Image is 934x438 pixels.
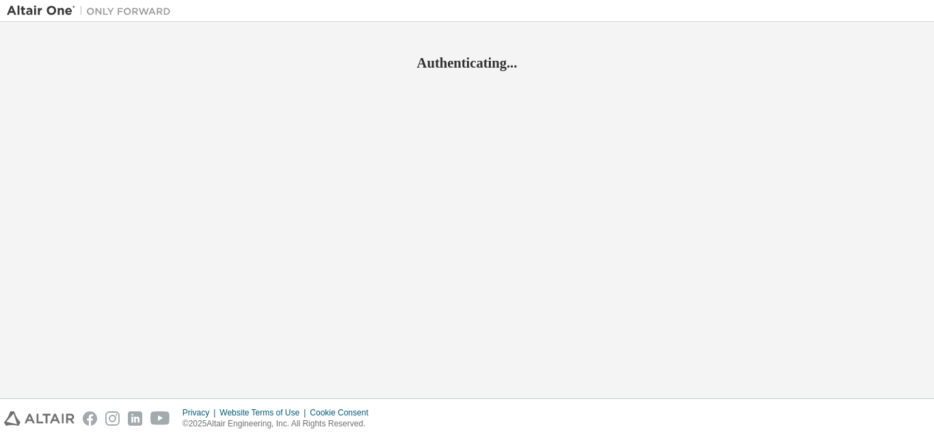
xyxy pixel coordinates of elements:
img: linkedin.svg [128,411,142,426]
div: Privacy [183,407,219,418]
img: altair_logo.svg [4,411,75,426]
img: instagram.svg [105,411,120,426]
div: Website Terms of Use [219,407,310,418]
img: youtube.svg [150,411,170,426]
div: Cookie Consent [310,407,376,418]
img: facebook.svg [83,411,97,426]
h2: Authenticating... [7,54,927,72]
img: Altair One [7,4,178,18]
p: © 2025 Altair Engineering, Inc. All Rights Reserved. [183,418,377,430]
